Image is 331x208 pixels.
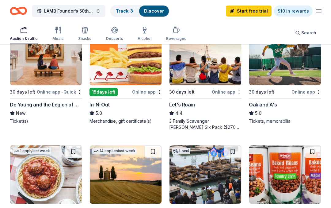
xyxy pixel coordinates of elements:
div: Auction & raffle [10,36,38,41]
img: Image for Let's Roam [169,27,241,85]
button: Beverages [166,24,186,44]
span: 5.0 [96,110,102,117]
a: Home [10,4,27,18]
span: • [61,90,63,94]
span: LAMB Founder’s 50th Birthday Gala [44,7,93,15]
a: Image for Oakland A'sTop ratedLocal30 days leftOnline appOakland A's5.0Tickets, memorabilia [249,27,321,124]
div: Snacks [78,36,91,41]
button: Desserts [106,24,123,44]
div: Oakland A's [249,101,277,108]
img: Image for San Francisco Pier 39 [169,145,241,204]
div: 14 applies last week [92,148,137,154]
a: Image for In-N-OutTop rated3 applieslast week15days leftOnline appIn-N-Out5.0Merchandise, gift ce... [89,27,162,124]
img: Image for Oakland A's [249,27,321,85]
div: 3 Family Scavenger [PERSON_NAME] Six Pack ($270 Value), 2 Date Night Scavenger [PERSON_NAME] Two ... [169,118,242,130]
span: Search [301,29,316,37]
a: $10 in rewards [274,6,313,17]
button: Alcohol [138,24,151,44]
div: Online app [212,88,242,96]
img: Image for In-N-Out [90,27,162,85]
div: 30 days left [249,88,274,96]
span: New [16,110,26,117]
img: Image for De Young and the Legion of Honors [10,27,82,85]
button: Snacks [78,24,91,44]
div: 15 days left [89,88,118,96]
div: Beverages [166,36,186,41]
div: Meals [52,36,63,41]
a: Image for Let's Roam4 applieslast week30 days leftOnline appLet's Roam4.43 Family Scavenger [PERS... [169,27,242,130]
div: Alcohol [138,36,151,41]
button: Auction & raffle [10,24,38,44]
a: Discover [144,8,164,13]
div: Tickets, memorabilia [249,118,321,124]
div: In-N-Out [89,101,110,108]
button: Track· 3Discover [110,5,169,17]
button: LAMB Founder’s 50th Birthday Gala [32,5,105,17]
div: Online app [291,88,321,96]
div: Merchandise, gift certificate(s) [89,118,162,124]
div: De Young and the Legion of Honors [10,101,82,108]
a: Image for De Young and the Legion of HonorsLocal30 days leftOnline app•QuickDe Young and the Legi... [10,27,82,124]
div: 1 apply last week [13,148,51,154]
img: Image for The Old Spaghetti Factory [10,145,82,204]
div: Online app Quick [37,88,82,96]
img: Image for WinCo Foods [249,145,321,204]
img: Image for AF Travel Ideas [90,145,162,204]
div: Local [172,148,190,154]
a: Start free trial [226,6,272,17]
button: Meals [52,24,63,44]
span: 5.0 [255,110,261,117]
div: 30 days left [169,88,195,96]
div: Ticket(s) [10,118,82,124]
div: Online app [132,88,162,96]
a: Track· 3 [116,8,133,13]
button: Search [290,27,321,39]
div: Let's Roam [169,101,195,108]
div: Desserts [106,36,123,41]
span: 4.4 [175,110,183,117]
div: 30 days left [10,88,35,96]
